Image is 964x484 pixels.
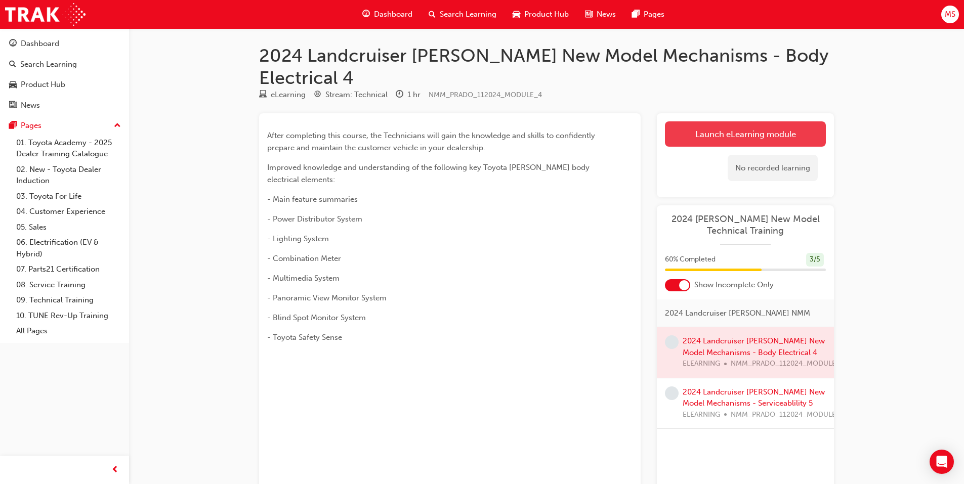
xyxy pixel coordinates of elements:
span: Product Hub [524,9,569,20]
span: - Blind Spot Monitor System [267,313,366,322]
span: Dashboard [374,9,412,20]
a: All Pages [12,323,125,339]
a: Launch eLearning module [665,121,826,147]
span: News [597,9,616,20]
span: ELEARNING [683,409,720,421]
span: search-icon [9,60,16,69]
span: NMM_PRADO_112024_MODULE_5 [731,409,844,421]
a: news-iconNews [577,4,624,25]
span: prev-icon [111,464,119,476]
span: pages-icon [9,121,17,130]
a: 08. Service Training [12,277,125,293]
span: search-icon [429,8,436,21]
div: Pages [21,120,41,131]
span: Learning resource code [429,91,542,99]
a: 2024 Landcruiser [PERSON_NAME] New Model Mechanisms - Serviceablility 5 [683,387,825,408]
span: learningRecordVerb_NONE-icon [665,386,679,400]
span: news-icon [9,101,17,110]
a: 10. TUNE Rev-Up Training [12,308,125,324]
a: pages-iconPages [624,4,673,25]
a: 03. Toyota For Life [12,189,125,204]
div: Duration [396,89,421,101]
a: Dashboard [4,34,125,53]
a: 02. New - Toyota Dealer Induction [12,162,125,189]
h1: 2024 Landcruiser [PERSON_NAME] New Model Mechanisms - Body Electrical 4 [259,45,834,89]
span: target-icon [314,91,321,100]
a: car-iconProduct Hub [505,4,577,25]
div: Stream [314,89,388,101]
div: Open Intercom Messenger [930,450,954,474]
span: MS [945,9,955,20]
button: DashboardSearch LearningProduct HubNews [4,32,125,116]
div: Search Learning [20,59,77,70]
a: Search Learning [4,55,125,74]
button: Pages [4,116,125,135]
span: - Panoramic View Monitor System [267,293,387,302]
a: Product Hub [4,75,125,94]
span: - Main feature summaries [267,195,358,204]
span: up-icon [114,119,121,133]
span: guage-icon [362,8,370,21]
span: car-icon [513,8,520,21]
span: - Combination Meter [267,254,341,263]
div: News [21,100,40,111]
span: Improved knowledge and understanding of the following key Toyota [PERSON_NAME] body electrical el... [267,163,592,184]
div: Dashboard [21,38,59,50]
img: Trak [5,3,86,26]
span: guage-icon [9,39,17,49]
a: 06. Electrification (EV & Hybrid) [12,235,125,261]
button: MS [941,6,959,23]
div: No recorded learning [728,155,818,182]
span: news-icon [585,8,593,21]
span: Pages [644,9,664,20]
span: 60 % Completed [665,254,716,266]
div: Product Hub [21,79,65,91]
a: 05. Sales [12,219,125,235]
div: Stream: Technical [325,89,388,101]
a: 04. Customer Experience [12,204,125,219]
span: clock-icon [396,91,403,100]
a: 01. Toyota Academy - 2025 Dealer Training Catalogue [12,135,125,162]
div: 1 hr [407,89,421,101]
span: - Toyota Safety Sense [267,333,342,342]
span: After completing this course, the Technicians will gain the knowledge and skills to confidently p... [267,131,597,152]
a: 09. Technical Training [12,292,125,308]
span: - Power Distributor System [267,214,362,224]
span: learningResourceType_ELEARNING-icon [259,91,267,100]
div: eLearning [271,89,306,101]
span: Search Learning [440,9,496,20]
div: 3 / 5 [806,253,824,267]
a: 07. Parts21 Certification [12,261,125,277]
a: News [4,96,125,115]
span: pages-icon [632,8,640,21]
a: search-iconSearch Learning [421,4,505,25]
a: 2024 [PERSON_NAME] New Model Technical Training [665,213,826,236]
span: 2024 Landcruiser [PERSON_NAME] NMM [665,307,810,319]
span: - Lighting System [267,234,329,243]
span: car-icon [9,80,17,90]
span: Show Incomplete Only [694,279,774,291]
a: guage-iconDashboard [354,4,421,25]
span: learningRecordVerb_NONE-icon [665,335,679,349]
span: - Multimedia System [267,274,340,283]
div: Type [259,89,306,101]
